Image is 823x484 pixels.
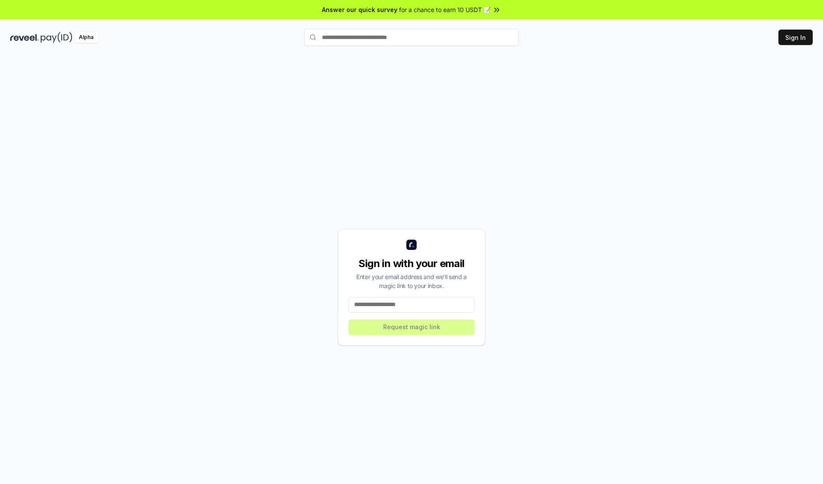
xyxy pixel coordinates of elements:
div: Enter your email address and we’ll send a magic link to your inbox. [348,272,475,290]
button: Sign In [778,30,813,45]
img: logo_small [406,240,417,250]
span: for a chance to earn 10 USDT 📝 [399,5,491,14]
div: Sign in with your email [348,257,475,271]
span: Answer our quick survey [322,5,397,14]
img: pay_id [41,32,72,43]
img: reveel_dark [10,32,39,43]
div: Alpha [74,32,98,43]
